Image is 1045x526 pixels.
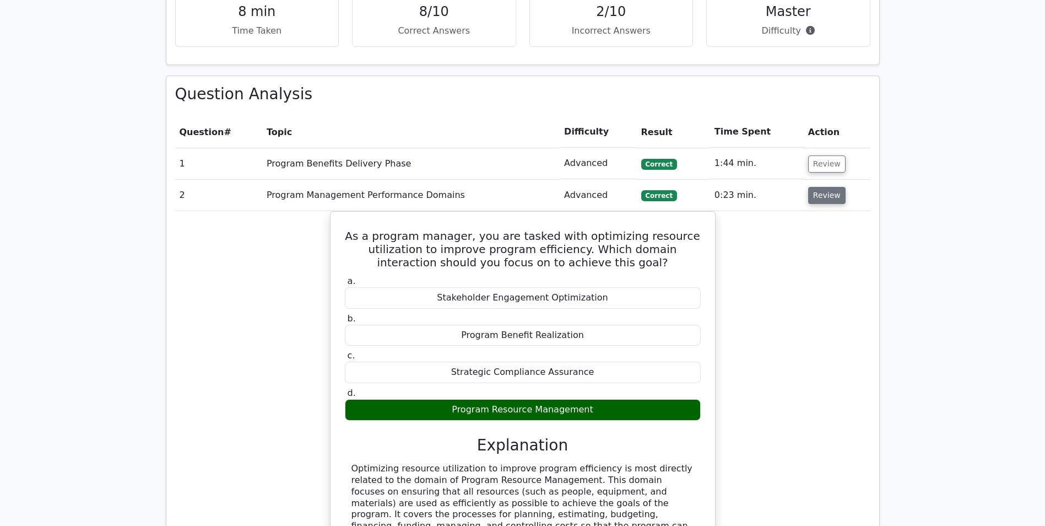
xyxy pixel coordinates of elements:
td: 1:44 min. [710,148,804,179]
p: Time Taken [185,24,330,37]
th: # [175,116,262,148]
th: Result [637,116,710,148]
h4: Master [716,4,861,20]
button: Review [808,187,846,204]
span: d. [348,388,356,398]
h3: Question Analysis [175,85,870,104]
td: Advanced [560,148,636,179]
h4: 8 min [185,4,330,20]
div: Program Benefit Realization [345,325,701,346]
span: b. [348,313,356,324]
h4: 8/10 [361,4,507,20]
th: Difficulty [560,116,636,148]
span: Question [180,127,224,137]
th: Time Spent [710,116,804,148]
td: 1 [175,148,262,179]
h5: As a program manager, you are tasked with optimizing resource utilization to improve program effi... [344,229,702,269]
div: Program Resource Management [345,399,701,421]
div: Stakeholder Engagement Optimization [345,287,701,309]
span: c. [348,350,355,361]
span: Correct [641,159,677,170]
td: Program Benefits Delivery Phase [262,148,560,179]
p: Correct Answers [361,24,507,37]
th: Action [804,116,870,148]
td: 2 [175,180,262,211]
p: Difficulty [716,24,861,37]
h3: Explanation [351,436,694,455]
th: Topic [262,116,560,148]
td: 0:23 min. [710,180,804,211]
h4: 2/10 [539,4,684,20]
div: Strategic Compliance Assurance [345,362,701,383]
td: Advanced [560,180,636,211]
span: Correct [641,190,677,201]
span: a. [348,276,356,286]
p: Incorrect Answers [539,24,684,37]
td: Program Management Performance Domains [262,180,560,211]
button: Review [808,155,846,173]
